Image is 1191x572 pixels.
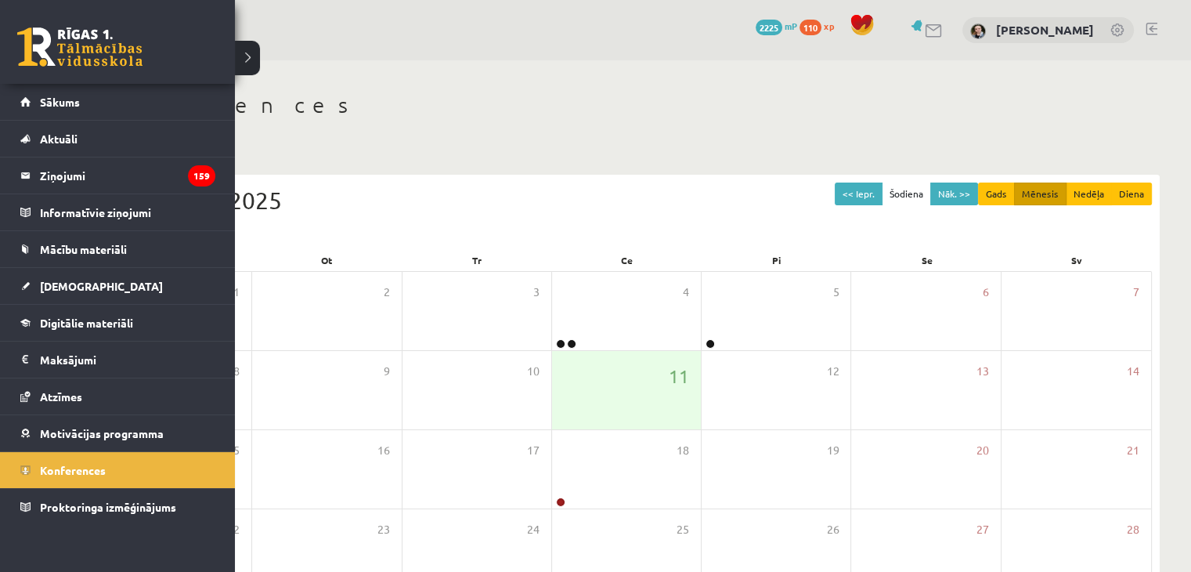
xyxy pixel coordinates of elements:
[826,363,839,380] span: 12
[552,249,702,271] div: Ce
[1002,249,1152,271] div: Sv
[527,442,540,459] span: 17
[835,183,882,205] button: << Iepr.
[40,157,215,194] legend: Ziņojumi
[384,363,390,380] span: 9
[702,249,852,271] div: Pi
[976,442,989,459] span: 20
[252,249,402,271] div: Ot
[677,521,689,538] span: 25
[930,183,978,205] button: Nāk. >>
[233,363,240,380] span: 8
[17,27,143,67] a: Rīgas 1. Tālmācības vidusskola
[40,316,133,330] span: Digitālie materiāli
[40,389,82,404] span: Atzīmes
[233,284,240,301] span: 1
[756,20,797,32] a: 2225 mP
[20,121,215,157] a: Aktuāli
[20,489,215,525] a: Proktoringa izmēģinājums
[102,183,1152,218] div: Septembris 2025
[40,279,163,293] span: [DEMOGRAPHIC_DATA]
[852,249,1002,271] div: Se
[970,24,986,39] img: Dita Maija Kalniņa-Rainska
[826,442,839,459] span: 19
[1014,183,1066,205] button: Mēnesis
[20,84,215,120] a: Sākums
[377,521,390,538] span: 23
[683,284,689,301] span: 4
[40,500,176,514] span: Proktoringa izmēģinājums
[20,305,215,341] a: Digitālie materiāli
[669,363,689,389] span: 11
[1111,183,1152,205] button: Diena
[824,20,834,32] span: xp
[40,194,215,230] legend: Informatīvie ziņojumi
[996,22,1094,38] a: [PERSON_NAME]
[40,463,106,477] span: Konferences
[976,363,989,380] span: 13
[1127,521,1139,538] span: 28
[40,132,78,146] span: Aktuāli
[188,165,215,186] i: 159
[533,284,540,301] span: 3
[377,442,390,459] span: 16
[677,442,689,459] span: 18
[527,521,540,538] span: 24
[40,342,215,378] legend: Maksājumi
[40,242,127,256] span: Mācību materiāli
[1127,442,1139,459] span: 21
[1133,284,1139,301] span: 7
[1066,183,1112,205] button: Nedēļa
[527,363,540,380] span: 10
[978,183,1015,205] button: Gads
[832,284,839,301] span: 5
[20,415,215,451] a: Motivācijas programma
[20,194,215,230] a: Informatīvie ziņojumi
[785,20,797,32] span: mP
[799,20,842,32] a: 110 xp
[20,378,215,415] a: Atzīmes
[20,268,215,304] a: [DEMOGRAPHIC_DATA]
[20,452,215,488] a: Konferences
[976,521,989,538] span: 27
[40,95,80,109] span: Sākums
[756,20,782,35] span: 2225
[826,521,839,538] span: 26
[983,284,989,301] span: 6
[20,231,215,267] a: Mācību materiāli
[20,157,215,194] a: Ziņojumi159
[882,183,931,205] button: Šodiena
[799,20,821,35] span: 110
[1127,363,1139,380] span: 14
[94,92,1160,118] h1: Konferences
[20,342,215,378] a: Maksājumi
[40,426,164,440] span: Motivācijas programma
[384,284,390,301] span: 2
[402,249,552,271] div: Tr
